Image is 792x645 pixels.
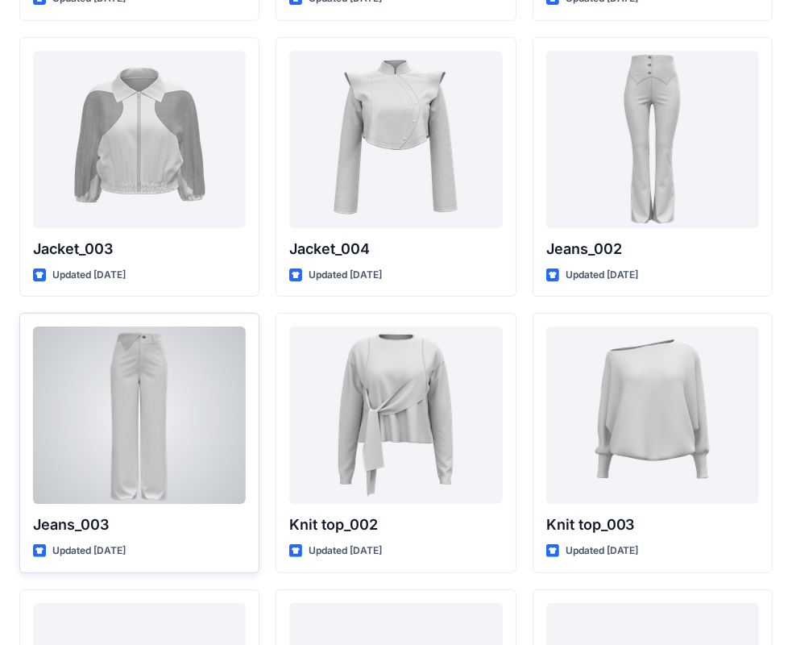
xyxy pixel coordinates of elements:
p: Updated [DATE] [52,543,126,560]
p: Jacket_004 [289,238,502,260]
p: Knit top_003 [546,514,759,536]
p: Updated [DATE] [309,543,382,560]
a: Knit top_003 [546,327,759,504]
p: Updated [DATE] [566,267,639,284]
a: Jeans_002 [546,51,759,228]
p: Jacket_003 [33,238,246,260]
p: Updated [DATE] [566,543,639,560]
p: Updated [DATE] [52,267,126,284]
a: Jacket_003 [33,51,246,228]
p: Knit top_002 [289,514,502,536]
a: Jeans_003 [33,327,246,504]
p: Jeans_002 [546,238,759,260]
a: Jacket_004 [289,51,502,228]
p: Jeans_003 [33,514,246,536]
a: Knit top_002 [289,327,502,504]
p: Updated [DATE] [309,267,382,284]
